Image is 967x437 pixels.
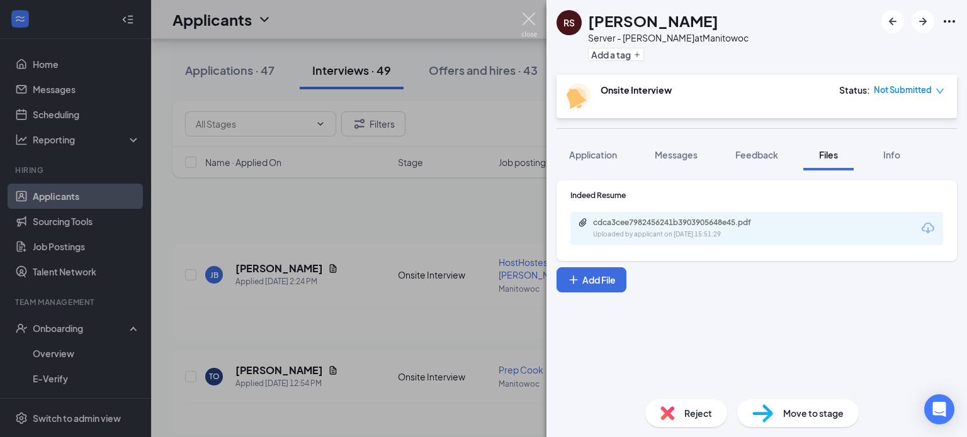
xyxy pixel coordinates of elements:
[883,149,900,160] span: Info
[633,51,641,58] svg: Plus
[563,16,575,29] div: RS
[819,149,838,160] span: Files
[874,84,932,96] span: Not Submitted
[588,10,718,31] h1: [PERSON_NAME]
[588,31,749,44] div: Server - [PERSON_NAME] at Manitowoc
[735,149,778,160] span: Feedback
[569,149,617,160] span: Application
[915,14,930,29] svg: ArrowRight
[924,394,954,424] div: Open Intercom Messenger
[783,406,844,420] span: Move to stage
[912,10,934,33] button: ArrowRight
[593,230,782,240] div: Uploaded by applicant on [DATE] 15:51:29
[567,274,580,286] svg: Plus
[578,218,782,240] a: Paperclipcdca3cee7982456241b3903905648e45.pdfUploaded by applicant on [DATE] 15:51:29
[942,14,957,29] svg: Ellipses
[588,48,644,61] button: PlusAdd a tag
[684,406,712,420] span: Reject
[557,267,626,292] button: Add FilePlus
[920,221,936,236] svg: Download
[885,14,900,29] svg: ArrowLeftNew
[881,10,904,33] button: ArrowLeftNew
[578,218,588,228] svg: Paperclip
[936,87,944,96] span: down
[601,84,672,96] b: Onsite Interview
[655,149,698,160] span: Messages
[839,84,870,96] div: Status :
[593,218,769,228] div: cdca3cee7982456241b3903905648e45.pdf
[570,190,943,201] div: Indeed Resume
